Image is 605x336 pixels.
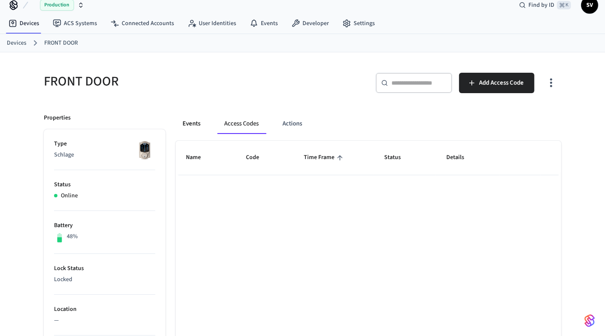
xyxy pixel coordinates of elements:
[61,191,78,200] p: Online
[54,140,155,148] p: Type
[44,114,71,122] p: Properties
[186,151,212,164] span: Name
[67,232,78,241] p: 48%
[176,114,207,134] button: Events
[134,140,155,161] img: Schlage Sense Smart Deadbolt with Camelot Trim, Front
[54,180,155,189] p: Status
[44,39,78,48] a: FRONT DOOR
[54,305,155,314] p: Location
[104,16,181,31] a: Connected Accounts
[54,221,155,230] p: Battery
[336,16,382,31] a: Settings
[54,151,155,159] p: Schlage
[384,151,412,164] span: Status
[2,16,46,31] a: Devices
[217,114,265,134] button: Access Codes
[7,39,26,48] a: Devices
[557,1,571,9] span: ⌘ K
[54,275,155,284] p: Locked
[46,16,104,31] a: ACS Systems
[528,1,554,9] span: Find by ID
[304,151,345,164] span: Time Frame
[246,151,270,164] span: Code
[479,77,524,88] span: Add Access Code
[54,316,155,325] p: —
[176,141,561,175] table: sticky table
[276,114,309,134] button: Actions
[446,151,475,164] span: Details
[285,16,336,31] a: Developer
[585,314,595,327] img: SeamLogoGradient.69752ec5.svg
[181,16,243,31] a: User Identities
[44,73,297,90] h5: FRONT DOOR
[54,264,155,273] p: Lock Status
[459,73,534,93] button: Add Access Code
[243,16,285,31] a: Events
[176,114,561,134] div: ant example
